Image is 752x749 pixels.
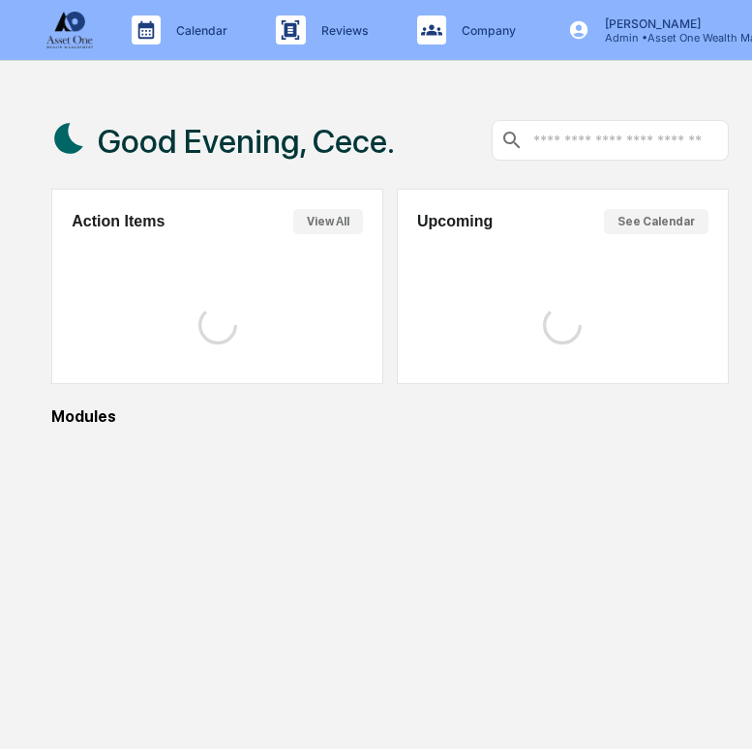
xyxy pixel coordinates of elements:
h1: Good Evening, Cece. [98,122,395,161]
img: logo [46,12,93,48]
h2: Upcoming [417,213,493,230]
p: Reviews [306,23,378,38]
p: Calendar [161,23,237,38]
button: See Calendar [604,209,708,234]
button: View All [293,209,363,234]
h2: Action Items [72,213,165,230]
div: Modules [51,407,728,426]
p: Company [446,23,526,38]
